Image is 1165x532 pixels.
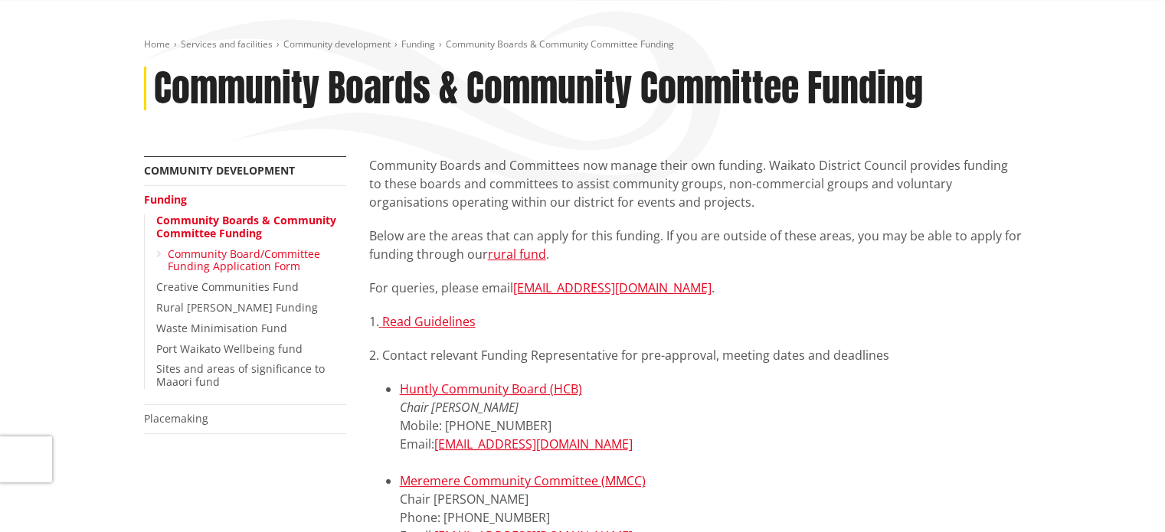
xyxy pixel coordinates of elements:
a: [EMAIL_ADDRESS][DOMAIN_NAME] [513,279,712,296]
a: Placemaking [144,411,208,426]
a: Meremere Community Committee (MMCC) [400,472,646,489]
a: Funding [401,38,435,51]
nav: breadcrumb [144,38,1022,51]
a: Funding [144,192,187,207]
em: Chair [PERSON_NAME] [400,399,519,416]
p: Below are the areas that can apply for this funding. If you are outside of these areas, you may b... [369,227,1022,263]
p: 2. Contact relevant Funding Representative for pre-approval, meeting dates and deadlines [369,346,1022,364]
a: Huntly Community Board (HCB) [400,380,582,397]
a: Waste Minimisation Fund [156,321,287,335]
a: rural fund [488,246,546,263]
a: Community Boards & Community Committee Funding [156,213,336,240]
a: Port Waikato Wellbeing fund [156,341,303,356]
a: Community development [283,38,391,51]
a: Community Board/Committee Funding Application Form [168,246,320,274]
iframe: Messenger Launcher [1095,468,1150,523]
a: Home [144,38,170,51]
span: Community Boards & Community Committee Funding [446,38,674,51]
p: For queries, please email . [369,279,1022,297]
a: Read Guidelines [382,313,476,330]
a: Community development [144,163,295,178]
p: Community Boards and Committees now manage their own funding. Waikato District Council provides f... [369,156,1022,211]
a: Sites and areas of significance to Maaori fund [156,361,325,389]
a: Services and facilities [181,38,273,51]
a: Rural [PERSON_NAME] Funding [156,300,318,315]
a: [EMAIL_ADDRESS][DOMAIN_NAME] [434,436,633,452]
h1: Community Boards & Community Committee Funding [154,67,923,111]
p: 1. [369,312,1022,331]
li: Mobile: [PHONE_NUMBER] Email: [400,380,1022,472]
a: Creative Communities Fund [156,279,299,294]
